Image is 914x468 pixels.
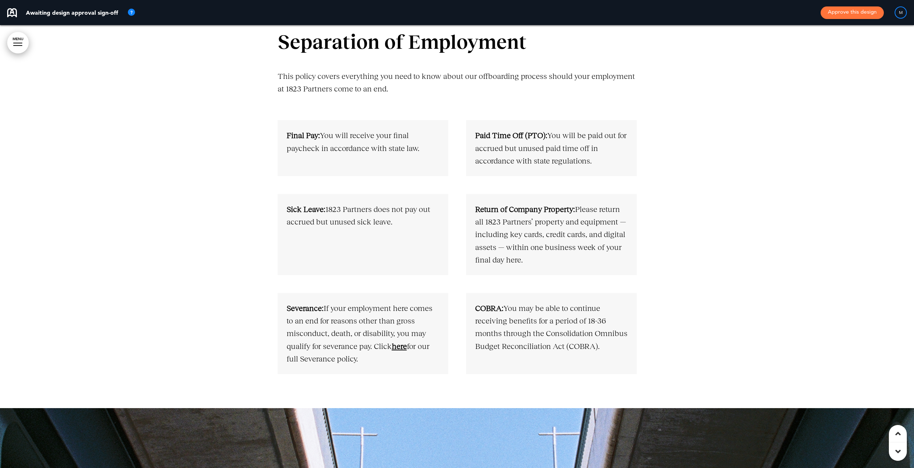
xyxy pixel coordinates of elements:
[7,32,29,53] a: MENU
[287,129,439,154] p: You will receive your final paycheck in accordance with state law.
[821,6,884,19] button: Approve this design
[287,304,324,313] strong: Severance:
[287,302,439,365] p: If your employment here comes to an end for reasons other than gross misconduct, death, or disabi...
[26,10,118,15] p: Awaiting design approval sign-off
[475,129,628,167] p: You will be paid out for accrued but unused paid time off in accordance with state regulations.
[475,205,575,214] strong: Return of Company Property:
[278,70,637,108] p: This policy covers everything you need to know about our offboarding process should your employme...
[475,302,628,353] p: You may be able to continue receiving benefits for a period of 18-36 months through the Consolida...
[287,205,325,214] strong: Sick Leave:
[127,8,136,17] img: tooltip_icon.svg
[7,8,17,17] img: airmason-logo
[287,131,320,140] strong: Final Pay:
[475,304,504,313] strong: COBRA:
[287,203,439,228] p: 1823 Partners does not pay out accrued but unused sick leave.
[278,32,637,52] h1: Separation of Employment
[392,342,407,351] a: here
[475,131,547,140] strong: Paid Time Off (PTO):
[475,203,628,266] p: Please return all 1823 Partners’ property and equipment — including key cards, credit cards, and ...
[895,6,907,19] div: M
